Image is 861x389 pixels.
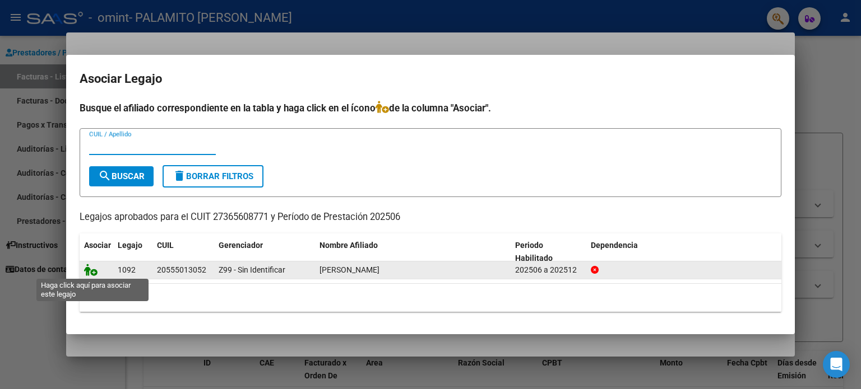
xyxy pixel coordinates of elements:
span: Gerenciador [219,241,263,250]
div: 202506 a 202512 [515,264,582,276]
span: BARRIOS AGUSTIN NICOLAS [320,265,379,274]
div: 20555013052 [157,264,206,276]
span: Nombre Afiliado [320,241,378,250]
span: Borrar Filtros [173,171,253,181]
mat-icon: search [98,169,112,182]
datatable-header-cell: Dependencia [586,233,782,270]
button: Borrar Filtros [163,165,263,188]
datatable-header-cell: Nombre Afiliado [315,233,511,270]
span: Dependencia [591,241,638,250]
span: Asociar [84,241,111,250]
datatable-header-cell: Periodo Habilitado [511,233,586,270]
h4: Busque el afiliado correspondiente en la tabla y haga click en el ícono de la columna "Asociar". [80,101,781,115]
datatable-header-cell: Asociar [80,233,113,270]
datatable-header-cell: Gerenciador [214,233,315,270]
mat-icon: delete [173,169,186,182]
span: Periodo Habilitado [515,241,553,263]
span: Buscar [98,171,145,181]
datatable-header-cell: CUIL [152,233,214,270]
h2: Asociar Legajo [80,68,781,90]
span: Z99 - Sin Identificar [219,265,285,274]
div: 1 registros [80,284,781,312]
p: Legajos aprobados para el CUIT 27365608771 y Período de Prestación 202506 [80,210,781,224]
button: Buscar [89,166,154,186]
datatable-header-cell: Legajo [113,233,152,270]
span: Legajo [118,241,142,250]
span: CUIL [157,241,174,250]
span: 1092 [118,265,136,274]
div: Open Intercom Messenger [823,351,850,378]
